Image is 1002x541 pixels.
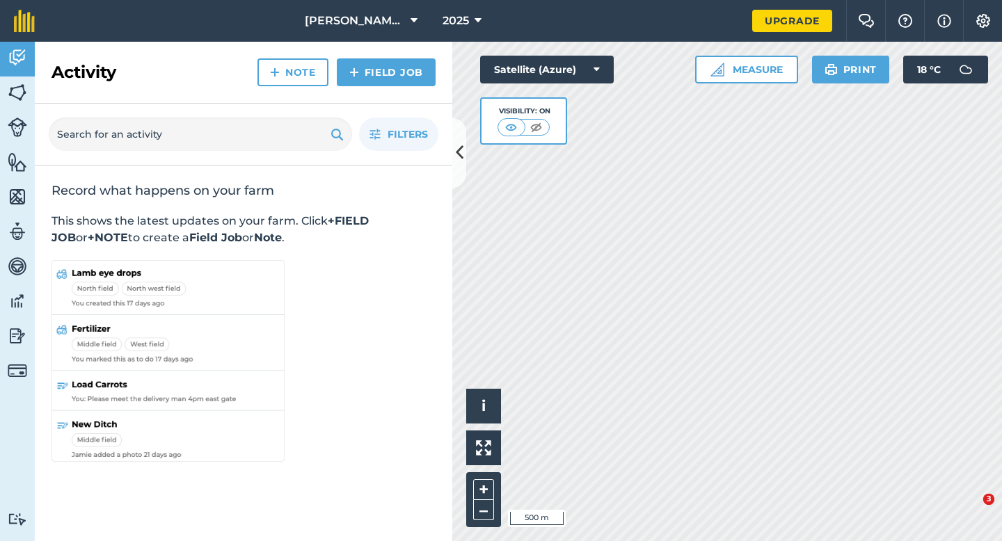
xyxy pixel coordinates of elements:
[8,118,27,137] img: svg+xml;base64,PD94bWwgdmVyc2lvbj0iMS4wIiBlbmNvZGluZz0idXRmLTgiPz4KPCEtLSBHZW5lcmF0b3I6IEFkb2JlIE...
[825,61,838,78] img: svg+xml;base64,PHN2ZyB4bWxucz0iaHR0cDovL3d3dy53My5vcmcvMjAwMC9zdmciIHdpZHRoPSIxOSIgaGVpZ2h0PSIyNC...
[254,231,282,244] strong: Note
[917,56,941,83] span: 18 ° C
[8,152,27,172] img: svg+xml;base64,PHN2ZyB4bWxucz0iaHR0cDovL3d3dy53My5vcmcvMjAwMC9zdmciIHdpZHRoPSI1NiIgaGVpZ2h0PSI2MC...
[903,56,988,83] button: 18 °C
[8,256,27,277] img: svg+xml;base64,PD94bWwgdmVyc2lvbj0iMS4wIiBlbmNvZGluZz0idXRmLTgiPz4KPCEtLSBHZW5lcmF0b3I6IEFkb2JlIE...
[498,106,550,117] div: Visibility: On
[473,500,494,520] button: –
[502,120,520,134] img: svg+xml;base64,PHN2ZyB4bWxucz0iaHR0cDovL3d3dy53My5vcmcvMjAwMC9zdmciIHdpZHRoPSI1MCIgaGVpZ2h0PSI0MC...
[952,56,980,83] img: svg+xml;base64,PD94bWwgdmVyc2lvbj0iMS4wIiBlbmNvZGluZz0idXRmLTgiPz4KPCEtLSBHZW5lcmF0b3I6IEFkb2JlIE...
[359,118,438,151] button: Filters
[8,325,27,346] img: svg+xml;base64,PD94bWwgdmVyc2lvbj0iMS4wIiBlbmNvZGluZz0idXRmLTgiPz4KPCEtLSBHZW5lcmF0b3I6IEFkb2JlIE...
[955,494,988,527] iframe: Intercom live chat
[858,14,875,28] img: Two speech bubbles overlapping with the left bubble in the forefront
[257,58,328,86] a: Note
[51,182,436,199] h2: Record what happens on your farm
[8,361,27,380] img: svg+xml;base64,PD94bWwgdmVyc2lvbj0iMS4wIiBlbmNvZGluZz0idXRmLTgiPz4KPCEtLSBHZW5lcmF0b3I6IEFkb2JlIE...
[8,82,27,103] img: svg+xml;base64,PHN2ZyB4bWxucz0iaHR0cDovL3d3dy53My5vcmcvMjAwMC9zdmciIHdpZHRoPSI1NiIgaGVpZ2h0PSI2MC...
[49,118,352,151] input: Search for an activity
[270,64,280,81] img: svg+xml;base64,PHN2ZyB4bWxucz0iaHR0cDovL3d3dy53My5vcmcvMjAwMC9zdmciIHdpZHRoPSIxNCIgaGVpZ2h0PSIyNC...
[189,231,242,244] strong: Field Job
[752,10,832,32] a: Upgrade
[473,479,494,500] button: +
[466,389,501,423] button: i
[51,213,436,246] p: This shows the latest updates on your farm. Click or to create a or .
[476,440,491,455] img: Four arrows, one pointing top left, one top right, one bottom right and the last bottom left
[975,14,992,28] img: A cog icon
[897,14,914,28] img: A question mark icon
[482,397,486,414] span: i
[710,63,724,76] img: Ruler icon
[14,10,35,32] img: fieldmargin Logo
[8,291,27,312] img: svg+xml;base64,PD94bWwgdmVyc2lvbj0iMS4wIiBlbmNvZGluZz0idXRmLTgiPz4KPCEtLSBHZW5lcmF0b3I6IEFkb2JlIE...
[388,127,428,142] span: Filters
[349,64,359,81] img: svg+xml;base64,PHN2ZyB4bWxucz0iaHR0cDovL3d3dy53My5vcmcvMjAwMC9zdmciIHdpZHRoPSIxNCIgaGVpZ2h0PSIyNC...
[983,494,994,505] span: 3
[527,120,545,134] img: svg+xml;base64,PHN2ZyB4bWxucz0iaHR0cDovL3d3dy53My5vcmcvMjAwMC9zdmciIHdpZHRoPSI1MCIgaGVpZ2h0PSI0MC...
[331,126,344,143] img: svg+xml;base64,PHN2ZyB4bWxucz0iaHR0cDovL3d3dy53My5vcmcvMjAwMC9zdmciIHdpZHRoPSIxOSIgaGVpZ2h0PSIyNC...
[51,61,116,83] h2: Activity
[8,47,27,68] img: svg+xml;base64,PD94bWwgdmVyc2lvbj0iMS4wIiBlbmNvZGluZz0idXRmLTgiPz4KPCEtLSBHZW5lcmF0b3I6IEFkb2JlIE...
[812,56,890,83] button: Print
[443,13,469,29] span: 2025
[695,56,798,83] button: Measure
[305,13,405,29] span: [PERSON_NAME] & Sons
[8,186,27,207] img: svg+xml;base64,PHN2ZyB4bWxucz0iaHR0cDovL3d3dy53My5vcmcvMjAwMC9zdmciIHdpZHRoPSI1NiIgaGVpZ2h0PSI2MC...
[8,512,27,526] img: svg+xml;base64,PD94bWwgdmVyc2lvbj0iMS4wIiBlbmNvZGluZz0idXRmLTgiPz4KPCEtLSBHZW5lcmF0b3I6IEFkb2JlIE...
[480,56,614,83] button: Satellite (Azure)
[8,221,27,242] img: svg+xml;base64,PD94bWwgdmVyc2lvbj0iMS4wIiBlbmNvZGluZz0idXRmLTgiPz4KPCEtLSBHZW5lcmF0b3I6IEFkb2JlIE...
[937,13,951,29] img: svg+xml;base64,PHN2ZyB4bWxucz0iaHR0cDovL3d3dy53My5vcmcvMjAwMC9zdmciIHdpZHRoPSIxNyIgaGVpZ2h0PSIxNy...
[88,231,128,244] strong: +NOTE
[337,58,436,86] a: Field Job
